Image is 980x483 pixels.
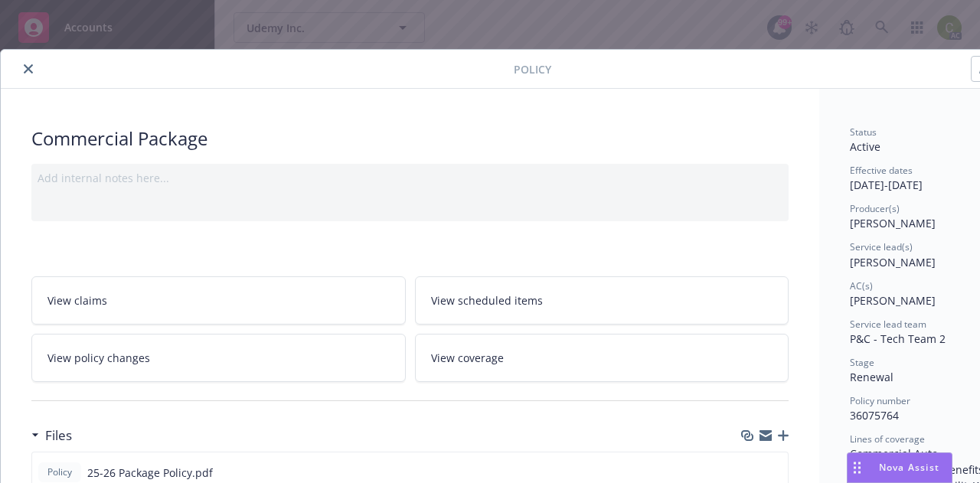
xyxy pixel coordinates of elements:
span: View coverage [431,350,504,366]
button: download file [743,465,756,481]
a: View coverage [415,334,789,382]
span: Producer(s) [850,202,900,215]
span: Status [850,126,877,139]
span: Stage [850,356,874,369]
a: View scheduled items [415,276,789,325]
span: Policy number [850,394,910,407]
div: Commercial Package [31,126,789,152]
span: View scheduled items [431,292,543,308]
button: preview file [768,465,782,481]
span: [PERSON_NAME] [850,216,936,230]
span: 36075764 [850,408,899,423]
span: Lines of coverage [850,432,925,445]
span: Service lead team [850,318,926,331]
span: Commercial Auto Liability [850,446,941,477]
span: View claims [47,292,107,308]
h3: Files [45,426,72,445]
button: Nova Assist [847,452,952,483]
div: Drag to move [848,453,867,482]
span: [PERSON_NAME] [850,293,936,308]
span: Policy [514,61,551,77]
div: Add internal notes here... [38,170,782,186]
span: Policy [44,465,75,479]
span: 25-26 Package Policy.pdf [87,465,213,481]
div: Files [31,426,72,445]
span: Nova Assist [879,461,939,474]
span: Service lead(s) [850,240,913,253]
span: Effective dates [850,164,913,177]
span: Active [850,139,880,154]
span: AC(s) [850,279,873,292]
span: [PERSON_NAME] [850,255,936,269]
a: View policy changes [31,334,406,382]
span: Renewal [850,370,893,384]
span: P&C - Tech Team 2 [850,331,946,346]
button: close [19,60,38,78]
a: View claims [31,276,406,325]
span: View policy changes [47,350,150,366]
